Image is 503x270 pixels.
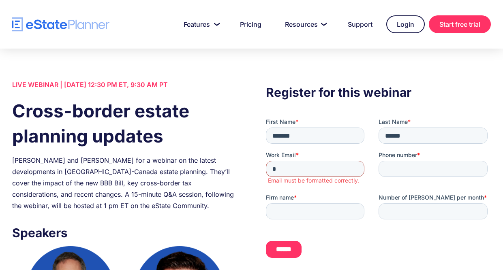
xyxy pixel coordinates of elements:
h3: Speakers [12,223,237,242]
iframe: Form 0 [266,118,491,265]
a: Features [174,16,226,32]
a: home [12,17,109,32]
div: [PERSON_NAME] and [PERSON_NAME] for a webinar on the latest developments in [GEOGRAPHIC_DATA]-Can... [12,155,237,211]
a: Resources [275,16,334,32]
a: Pricing [230,16,271,32]
a: Login [386,15,425,33]
h1: Cross-border estate planning updates [12,98,237,149]
div: LIVE WEBINAR | [DATE] 12:30 PM ET, 9:30 AM PT [12,79,237,90]
a: Start free trial [429,15,491,33]
a: Support [338,16,382,32]
h3: Register for this webinar [266,83,491,102]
